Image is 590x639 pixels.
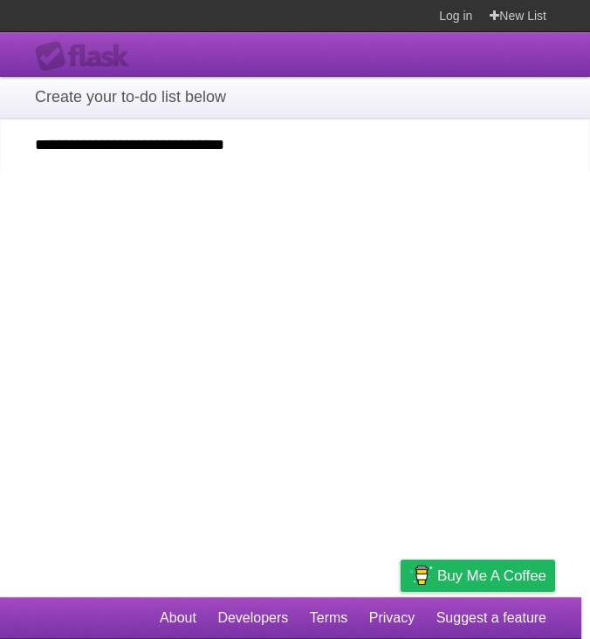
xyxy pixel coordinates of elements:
div: Flask [35,41,140,72]
img: Buy me a coffee [409,561,433,590]
a: About [160,602,196,635]
h1: Create your to-do list below [35,85,555,109]
a: Buy me a coffee [401,560,555,592]
a: Developers [217,602,288,635]
a: Privacy [369,602,415,635]
a: Terms [310,602,348,635]
a: Suggest a feature [436,602,546,635]
span: Buy me a coffee [437,561,546,591]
